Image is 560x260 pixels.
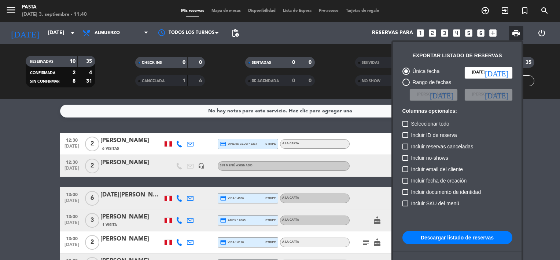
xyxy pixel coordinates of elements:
[410,78,452,87] div: Rango de fechas
[411,131,457,140] span: Incluir ID de reserva
[411,176,467,185] span: Incluir fecha de creación
[231,29,240,37] span: pending_actions
[411,119,449,128] span: Seleccionar todo
[430,91,453,98] i: [DATE]
[417,91,450,98] span: [PERSON_NAME]
[472,91,505,98] span: [PERSON_NAME]
[411,165,463,174] span: Incluir email del cliente
[402,231,512,244] button: Descargar listado de reservas
[485,69,508,76] i: [DATE]
[411,142,474,151] span: Incluir reservas canceladas
[402,108,512,114] h6: Columnas opcionales:
[410,67,440,76] div: Única fecha
[413,51,502,60] div: Exportar listado de reservas
[512,29,520,37] span: print
[411,188,481,196] span: Incluir documento de identidad
[485,91,508,98] i: [DATE]
[411,199,460,208] span: Incluir SKU del menú
[411,154,448,162] span: Incluir no-shows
